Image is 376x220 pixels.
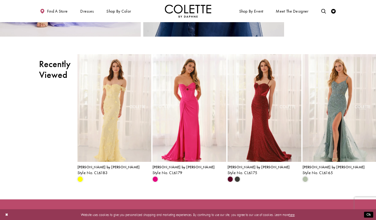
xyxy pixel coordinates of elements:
a: Toggle search [320,5,327,18]
i: Lipstick Pink [152,176,158,182]
a: Meet the designer [275,5,310,18]
a: here [289,212,295,217]
h2: Recently Viewed [39,59,70,80]
i: Burgundy [228,176,233,182]
a: Visit Colette by Daphne Style No. CL6183 Page [77,54,151,162]
span: Shop By Event [238,5,264,18]
i: Charcoal [235,176,240,182]
span: Style No. CL6175 [228,170,258,175]
a: Visit Home Page [165,5,212,18]
span: Shop By Event [239,9,263,14]
div: Colette by Daphne Style No. CL6179 [152,165,226,175]
div: Colette by Daphne Style No. CL6183 [77,165,151,175]
i: Yellow [77,176,83,182]
span: Style No. CL6165 [303,170,333,175]
span: Style No. CL6183 [77,170,108,175]
span: [PERSON_NAME] by [PERSON_NAME] [303,165,365,170]
span: Dresses [79,5,95,18]
span: Dresses [80,9,94,14]
p: Website uses cookies to give you personalized shopping and marketing experiences. By continuing t... [34,211,342,218]
span: Meet the designer [276,9,308,14]
img: Colette by Daphne [165,5,212,18]
span: [PERSON_NAME] by [PERSON_NAME] [77,165,140,170]
div: Colette by Daphne Style No. CL6175 [228,165,301,175]
button: Submit Dialog [364,212,373,218]
span: Find a store [47,9,68,14]
i: Sage [303,176,308,182]
span: [PERSON_NAME] by [PERSON_NAME] [228,165,290,170]
div: Product List [77,54,376,182]
span: [PERSON_NAME] by [PERSON_NAME] [152,165,215,170]
span: Shop by color [105,5,132,18]
a: Visit Colette by Daphne Style No. CL6175 Page [228,54,301,162]
button: Close Dialog [3,210,10,219]
a: Visit Colette by Daphne Style No. CL6179 Page [152,54,226,162]
a: Check Wishlist [330,5,337,18]
span: Style No. CL6179 [152,170,183,175]
span: Shop by color [106,9,131,14]
a: Find a store [39,5,69,18]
